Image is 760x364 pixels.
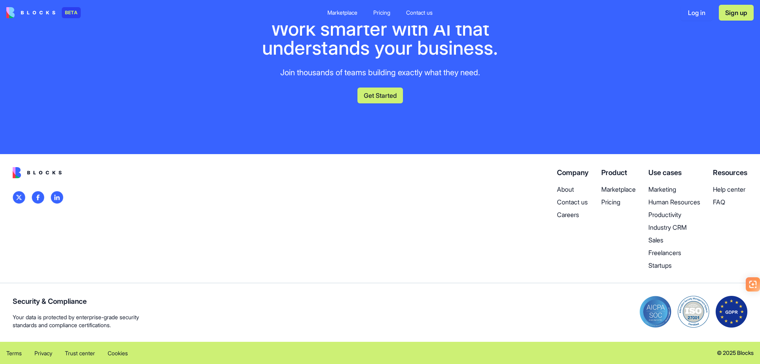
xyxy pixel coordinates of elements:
a: Pricing [601,197,636,207]
span: Company [557,168,589,177]
a: Terms [6,348,22,358]
a: About [557,185,589,194]
span: Privacy [34,350,52,356]
a: Pricing [367,6,397,20]
a: Marketplace [601,185,636,194]
a: Productivity [648,210,700,219]
span: Use cases [648,168,682,177]
a: Privacy [34,348,52,358]
a: Human Resources [648,197,700,207]
img: gdpr [716,296,747,328]
div: BETA [62,7,81,18]
a: FAQ [713,197,747,207]
a: Freelancers [648,248,700,257]
a: Careers [557,210,589,219]
span: © 2025 Blocks [717,349,754,357]
span: Resources [713,168,747,177]
a: Startups [648,261,700,270]
a: Contact us [557,197,589,207]
a: Marketing [648,185,700,194]
img: logo [13,167,62,178]
a: Marketplace [321,6,364,20]
div: Pricing [373,9,390,17]
span: Trust center [65,350,95,356]
img: logo [6,7,55,18]
span: Product [601,168,627,177]
span: Security & Compliance [13,296,139,307]
span: Your data is protected by enterprise-grade security standards and compliance certifications. [13,313,139,329]
a: BETA [6,7,81,18]
img: soc2 [640,296,671,328]
a: Industry CRM [648,223,700,232]
span: Terms [6,350,22,356]
img: logo [51,191,63,204]
a: Contact us [400,6,439,20]
a: Sales [648,235,700,245]
button: Get Started [357,88,403,103]
img: logo [32,191,44,204]
img: logo [13,191,25,204]
div: Contact us [406,9,433,17]
a: Trust center [65,348,95,358]
button: Log in [681,5,712,21]
img: iso-27001 [678,296,709,328]
a: Cookies [108,348,128,358]
a: Help center [713,185,747,194]
div: Marketplace [327,9,357,17]
button: Sign up [719,5,754,21]
span: Cookies [108,350,128,356]
div: Join thousands of teams building exactly what they need. [247,67,513,78]
div: Work smarter with AI that understands your business. [247,19,513,57]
